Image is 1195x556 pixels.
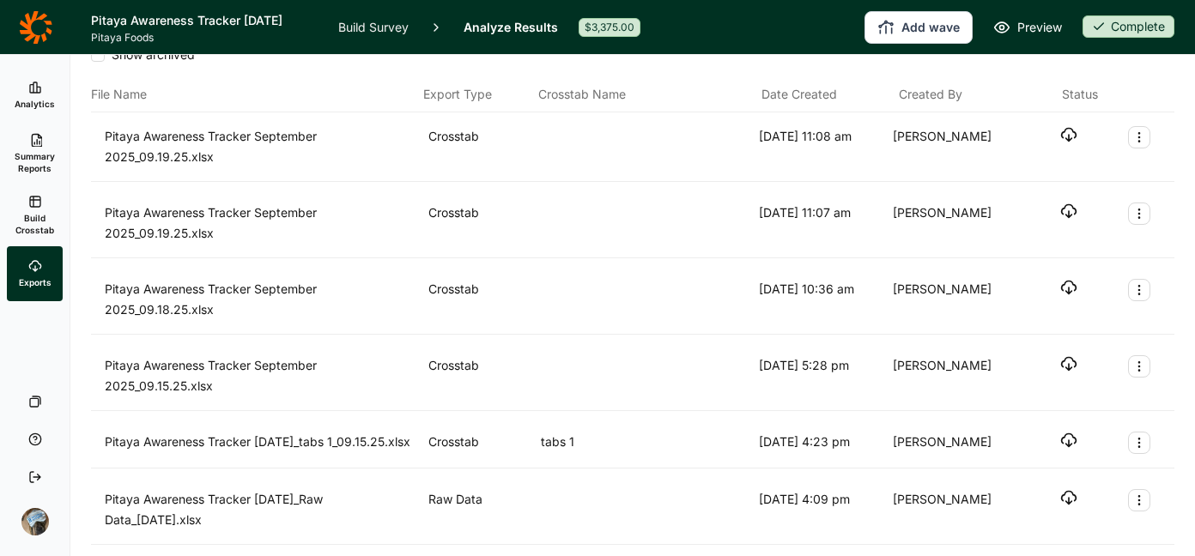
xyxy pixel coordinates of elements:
[428,126,534,167] div: Crosstab
[105,202,422,244] div: Pitaya Awareness Tracker September 2025_09.19.25.xlsx
[1128,489,1150,511] button: Export Actions
[105,126,422,167] div: Pitaya Awareness Tracker September 2025_09.19.25.xlsx
[759,432,886,454] div: [DATE] 4:23 pm
[428,432,534,454] div: Crosstab
[1128,279,1150,301] button: Export Actions
[893,202,1020,244] div: [PERSON_NAME]
[1128,355,1150,378] button: Export Actions
[428,355,534,396] div: Crosstab
[91,84,416,105] div: File Name
[893,432,1020,454] div: [PERSON_NAME]
[105,279,422,320] div: Pitaya Awareness Tracker September 2025_09.18.25.xlsx
[1060,126,1077,143] button: Download file
[7,123,63,184] a: Summary Reports
[1128,126,1150,148] button: Export Actions
[759,279,886,320] div: [DATE] 10:36 am
[1128,202,1150,225] button: Export Actions
[579,18,640,37] div: $3,375.00
[1060,279,1077,296] button: Download file
[993,17,1062,38] a: Preview
[893,489,1020,530] div: [PERSON_NAME]
[21,508,49,535] img: ocn8z7iqvmiiaveqkfqd.png
[893,279,1020,320] div: [PERSON_NAME]
[541,432,752,454] div: tabs 1
[1062,84,1098,105] div: Status
[91,31,318,45] span: Pitaya Foods
[428,489,534,530] div: Raw Data
[893,126,1020,167] div: [PERSON_NAME]
[1060,202,1077,220] button: Download file
[893,355,1020,396] div: [PERSON_NAME]
[14,212,56,236] span: Build Crosstab
[759,202,886,244] div: [DATE] 11:07 am
[1083,15,1174,39] button: Complete
[1060,432,1077,449] button: Download file
[19,276,52,288] span: Exports
[1083,15,1174,38] div: Complete
[759,126,886,167] div: [DATE] 11:08 am
[428,202,534,244] div: Crosstab
[91,10,318,31] h1: Pitaya Awareness Tracker [DATE]
[14,150,56,174] span: Summary Reports
[7,68,63,123] a: Analytics
[15,98,55,110] span: Analytics
[105,46,195,63] span: Show archived
[105,432,422,454] div: Pitaya Awareness Tracker [DATE]_tabs 1_09.15.25.xlsx
[761,84,891,105] div: Date Created
[428,279,534,320] div: Crosstab
[105,489,422,530] div: Pitaya Awareness Tracker [DATE]_Raw Data_[DATE].xlsx
[1060,489,1077,506] button: Download file
[105,355,422,396] div: Pitaya Awareness Tracker September 2025_09.15.25.xlsx
[538,84,755,105] div: Crosstab Name
[1060,355,1077,372] button: Download file
[1128,432,1150,454] button: Export Actions
[7,246,63,301] a: Exports
[7,184,63,246] a: Build Crosstab
[899,84,1028,105] div: Created By
[423,84,531,105] div: Export Type
[759,489,886,530] div: [DATE] 4:09 pm
[1017,17,1062,38] span: Preview
[864,11,973,44] button: Add wave
[759,355,886,396] div: [DATE] 5:28 pm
